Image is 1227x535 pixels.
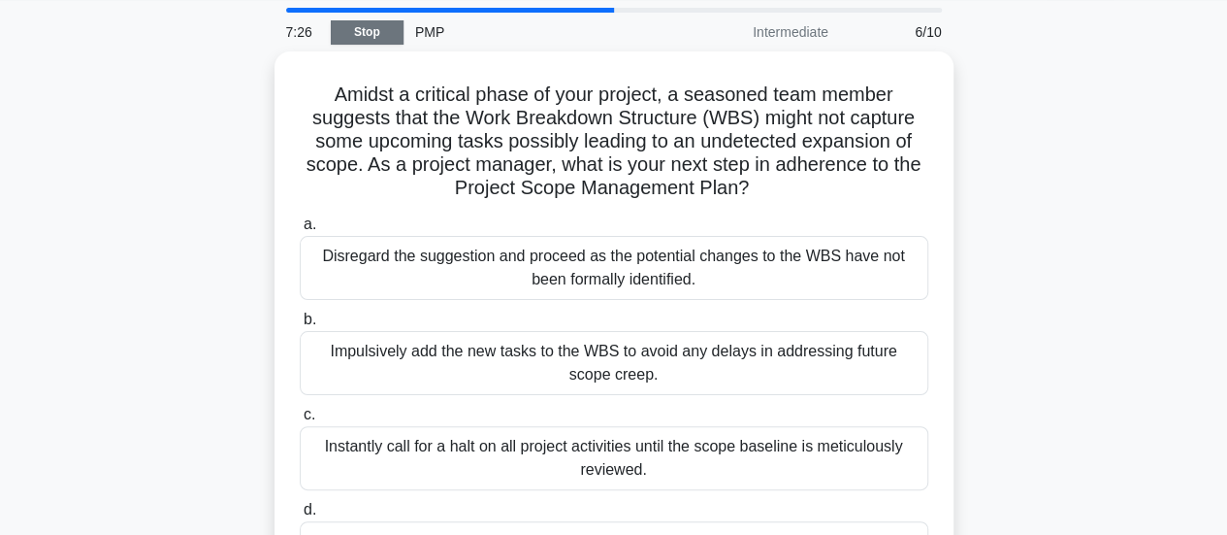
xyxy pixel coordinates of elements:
[304,311,316,327] span: b.
[304,501,316,518] span: d.
[304,406,315,422] span: c.
[304,216,316,232] span: a.
[840,13,953,51] div: 6/10
[300,236,928,300] div: Disregard the suggestion and proceed as the potential changes to the WBS have not been formally i...
[300,331,928,395] div: Impulsively add the new tasks to the WBS to avoid any delays in addressing future scope creep.
[670,13,840,51] div: Intermediate
[274,13,331,51] div: 7:26
[298,83,930,201] h5: Amidst a critical phase of your project, a seasoned team member suggests that the Work Breakdown ...
[300,426,928,490] div: Instantly call for a halt on all project activities until the scope baseline is meticulously revi...
[331,20,404,45] a: Stop
[404,13,670,51] div: PMP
